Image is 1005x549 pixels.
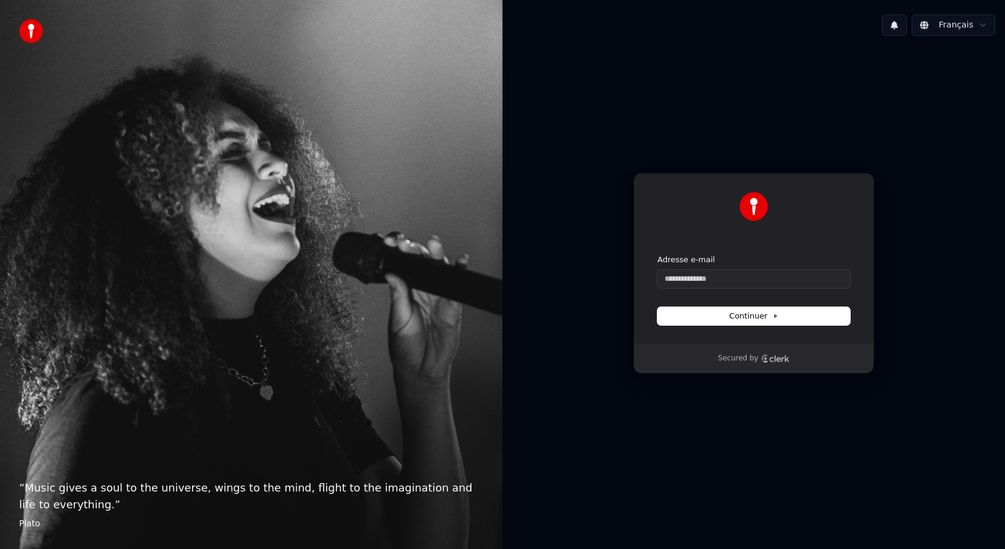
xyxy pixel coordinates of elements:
[718,354,758,363] p: Secured by
[657,254,715,265] label: Adresse e-mail
[19,480,483,513] p: “ Music gives a soul to the universe, wings to the mind, flight to the imagination and life to ev...
[729,311,778,321] span: Continuer
[19,518,483,530] footer: Plato
[19,19,43,43] img: youka
[739,192,768,221] img: Youka
[761,354,790,363] a: Clerk logo
[657,307,850,325] button: Continuer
